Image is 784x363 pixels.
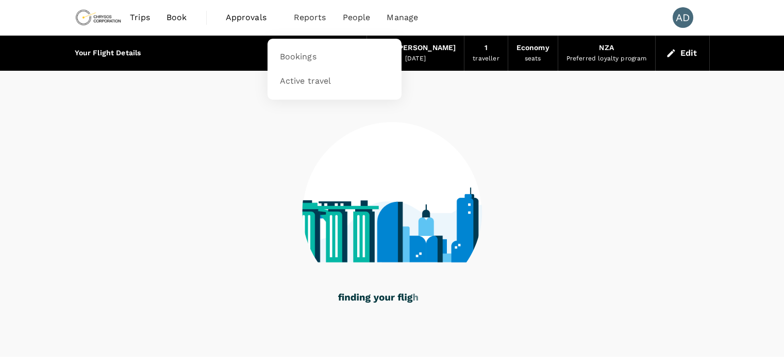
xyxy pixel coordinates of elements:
g: finding your flights [338,294,427,303]
div: seats [525,54,541,64]
span: Reports [294,11,326,24]
div: [DATE] [405,54,426,64]
span: Manage [387,11,418,24]
div: AD [673,7,693,28]
div: Economy [516,42,549,54]
span: Approvals [226,11,277,24]
div: 1 [485,42,488,54]
div: traveller [473,54,499,64]
div: Preferred loyalty program [566,54,647,64]
div: Your Flight Details [75,48,141,59]
a: Active travel [274,69,395,93]
span: Book [166,11,187,24]
button: Edit [664,45,701,61]
div: NZA [599,42,613,54]
a: Bookings [274,45,395,69]
span: Bookings [280,51,316,63]
span: Active travel [280,75,331,87]
span: People [343,11,371,24]
div: YVR - [PERSON_NAME] [375,42,456,54]
span: Trips [130,11,150,24]
img: Chrysos Corporation [75,6,122,29]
